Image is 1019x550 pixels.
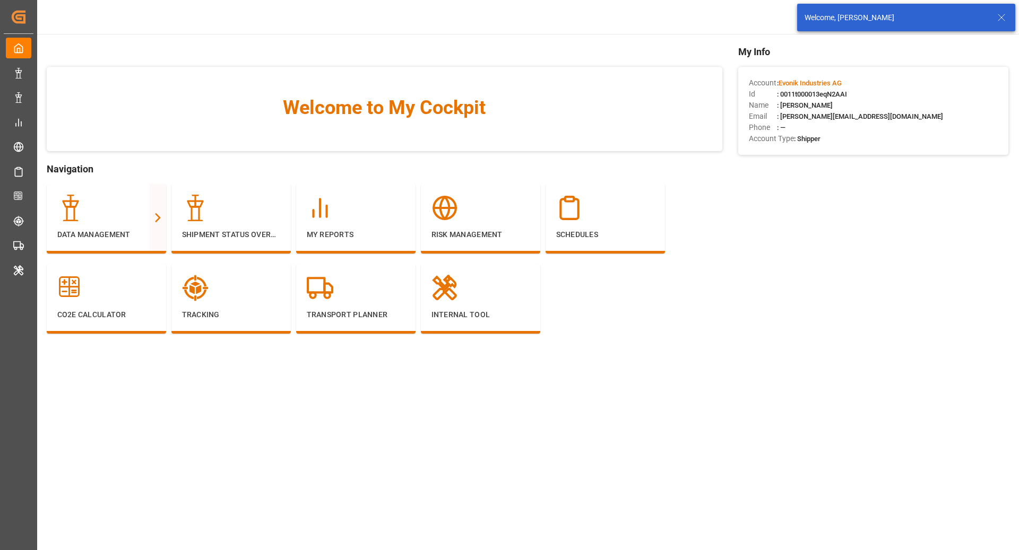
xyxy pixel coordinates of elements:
span: : [PERSON_NAME][EMAIL_ADDRESS][DOMAIN_NAME] [777,112,943,120]
span: : — [777,124,785,132]
span: Account [749,77,777,89]
p: Internal Tool [431,309,530,320]
p: Shipment Status Overview [182,229,280,240]
span: : Shipper [794,135,821,143]
span: Welcome to My Cockpit [68,93,701,122]
p: Data Management [57,229,156,240]
span: : 0011t000013eqN2AAI [777,90,847,98]
span: Evonik Industries AG [779,79,842,87]
p: Schedules [556,229,654,240]
span: Name [749,100,777,111]
p: CO2e Calculator [57,309,156,320]
span: : [777,79,842,87]
p: Transport Planner [307,309,405,320]
span: Navigation [47,162,722,176]
p: Risk Management [431,229,530,240]
span: Account Type [749,133,794,144]
p: Tracking [182,309,280,320]
span: Id [749,89,777,100]
span: My Info [738,45,1008,59]
p: My Reports [307,229,405,240]
span: Email [749,111,777,122]
span: Phone [749,122,777,133]
div: Welcome, [PERSON_NAME] [805,12,987,23]
span: : [PERSON_NAME] [777,101,833,109]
